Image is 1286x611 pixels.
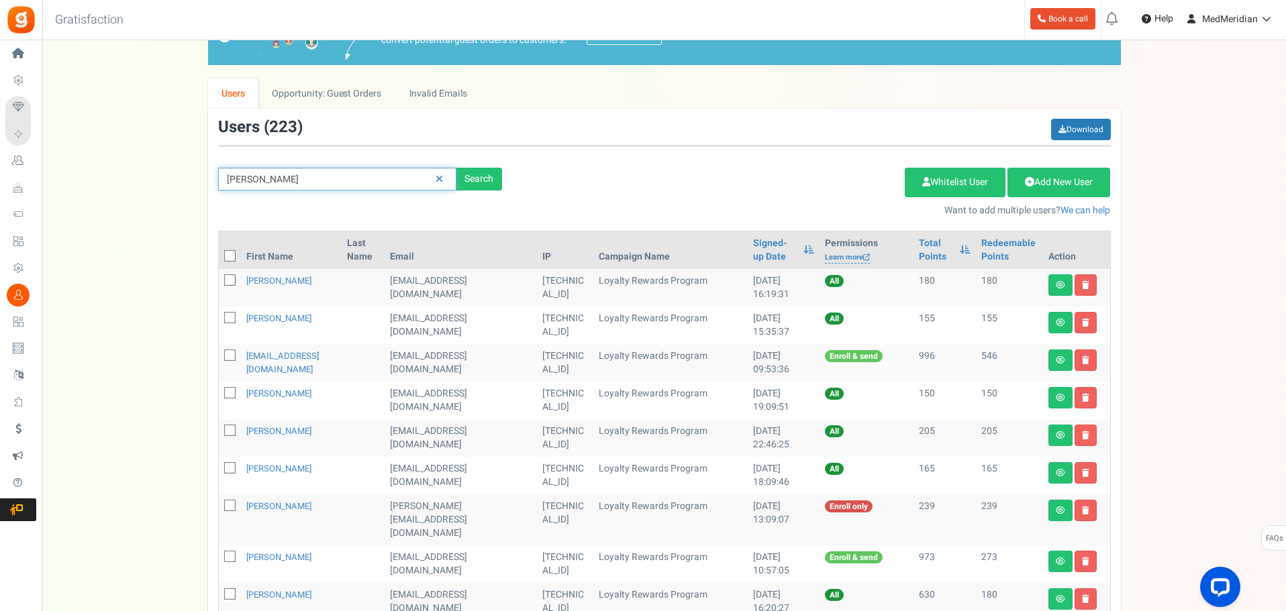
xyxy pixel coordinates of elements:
[593,231,748,269] th: Campaign Name
[385,269,537,307] td: [EMAIL_ADDRESS][DOMAIN_NAME]
[385,494,537,545] td: [PERSON_NAME][EMAIL_ADDRESS][DOMAIN_NAME]
[1082,394,1089,402] i: Delete user
[593,307,748,344] td: Loyalty Rewards Program
[429,168,450,191] a: Reset
[218,168,456,190] input: Search by email or name
[6,5,36,35] img: Gratisfaction
[246,588,311,601] a: [PERSON_NAME]
[385,231,537,269] th: Email
[825,275,844,287] span: All
[1056,281,1065,289] i: View details
[1056,506,1065,514] i: View details
[913,457,977,494] td: 165
[537,494,593,545] td: [TECHNICAL_ID]
[40,7,138,34] h3: Gratisfaction
[269,115,297,139] span: 223
[593,382,748,419] td: Loyalty Rewards Program
[593,457,748,494] td: Loyalty Rewards Program
[1051,119,1111,140] a: Download
[258,78,395,109] a: Opportunity: Guest Orders
[905,168,1005,197] a: Whitelist User
[748,382,820,419] td: [DATE] 19:09:51
[385,457,537,494] td: [EMAIL_ADDRESS][DOMAIN_NAME]
[537,307,593,344] td: [TECHNICAL_ID]
[976,344,1042,382] td: 546
[1056,394,1065,402] i: View details
[976,269,1042,307] td: 180
[593,545,748,583] td: Loyalty Rewards Program
[246,425,311,437] a: [PERSON_NAME]
[385,344,537,382] td: [EMAIL_ADDRESS][DOMAIN_NAME]
[913,382,977,419] td: 150
[537,269,593,307] td: [TECHNICAL_ID]
[919,237,954,264] a: Total Points
[1082,356,1089,364] i: Delete user
[246,500,311,512] a: [PERSON_NAME]
[537,457,593,494] td: [TECHNICAL_ID]
[748,307,820,344] td: [DATE] 15:35:37
[820,231,913,269] th: Permissions
[825,500,873,512] span: Enroll only
[913,307,977,344] td: 155
[1265,526,1283,551] span: FAQs
[976,382,1042,419] td: 150
[385,419,537,457] td: [EMAIL_ADDRESS][DOMAIN_NAME]
[593,494,748,545] td: Loyalty Rewards Program
[1202,12,1258,26] span: MedMeridian
[825,589,844,601] span: All
[537,545,593,583] td: [TECHNICAL_ID]
[748,269,820,307] td: [DATE] 16:19:31
[913,419,977,457] td: 205
[976,494,1042,545] td: 239
[593,419,748,457] td: Loyalty Rewards Program
[913,344,977,382] td: 996
[825,463,844,475] span: All
[976,419,1042,457] td: 205
[456,168,502,190] div: Search
[246,462,311,475] a: [PERSON_NAME]
[1136,8,1179,30] a: Help
[825,313,844,325] span: All
[748,494,820,545] td: [DATE] 13:09:07
[1151,12,1173,25] span: Help
[537,419,593,457] td: [TECHNICAL_ID]
[825,252,870,264] a: Learn more
[1082,595,1089,603] i: Delete user
[246,387,311,400] a: [PERSON_NAME]
[522,204,1111,217] p: Want to add multiple users?
[1043,231,1110,269] th: Action
[976,307,1042,344] td: 155
[246,312,311,325] a: [PERSON_NAME]
[208,78,259,109] a: Users
[1082,506,1089,514] i: Delete user
[1056,319,1065,327] i: View details
[913,545,977,583] td: 973
[748,545,820,583] td: [DATE] 10:57:05
[1056,431,1065,439] i: View details
[976,545,1042,583] td: 273
[385,545,537,583] td: [EMAIL_ADDRESS][DOMAIN_NAME]
[825,350,883,362] span: Enroll & send
[913,269,977,307] td: 180
[913,494,977,545] td: 239
[1082,557,1089,565] i: Delete user
[385,382,537,419] td: [EMAIL_ADDRESS][DOMAIN_NAME]
[1082,469,1089,477] i: Delete user
[748,457,820,494] td: [DATE] 18:09:46
[346,31,371,60] img: images
[593,344,748,382] td: Loyalty Rewards Program
[218,119,303,136] h3: Users ( )
[1082,281,1089,289] i: Delete user
[1056,356,1065,364] i: View details
[748,419,820,457] td: [DATE] 22:46:25
[748,344,820,382] td: [DATE] 09:53:36
[537,344,593,382] td: [TECHNICAL_ID]
[825,425,844,437] span: All
[246,349,319,376] a: [EMAIL_ADDRESS][DOMAIN_NAME]
[246,551,311,563] a: [PERSON_NAME]
[537,382,593,419] td: [TECHNICAL_ID]
[241,231,342,269] th: First Name
[976,457,1042,494] td: 165
[753,237,797,264] a: Signed-up Date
